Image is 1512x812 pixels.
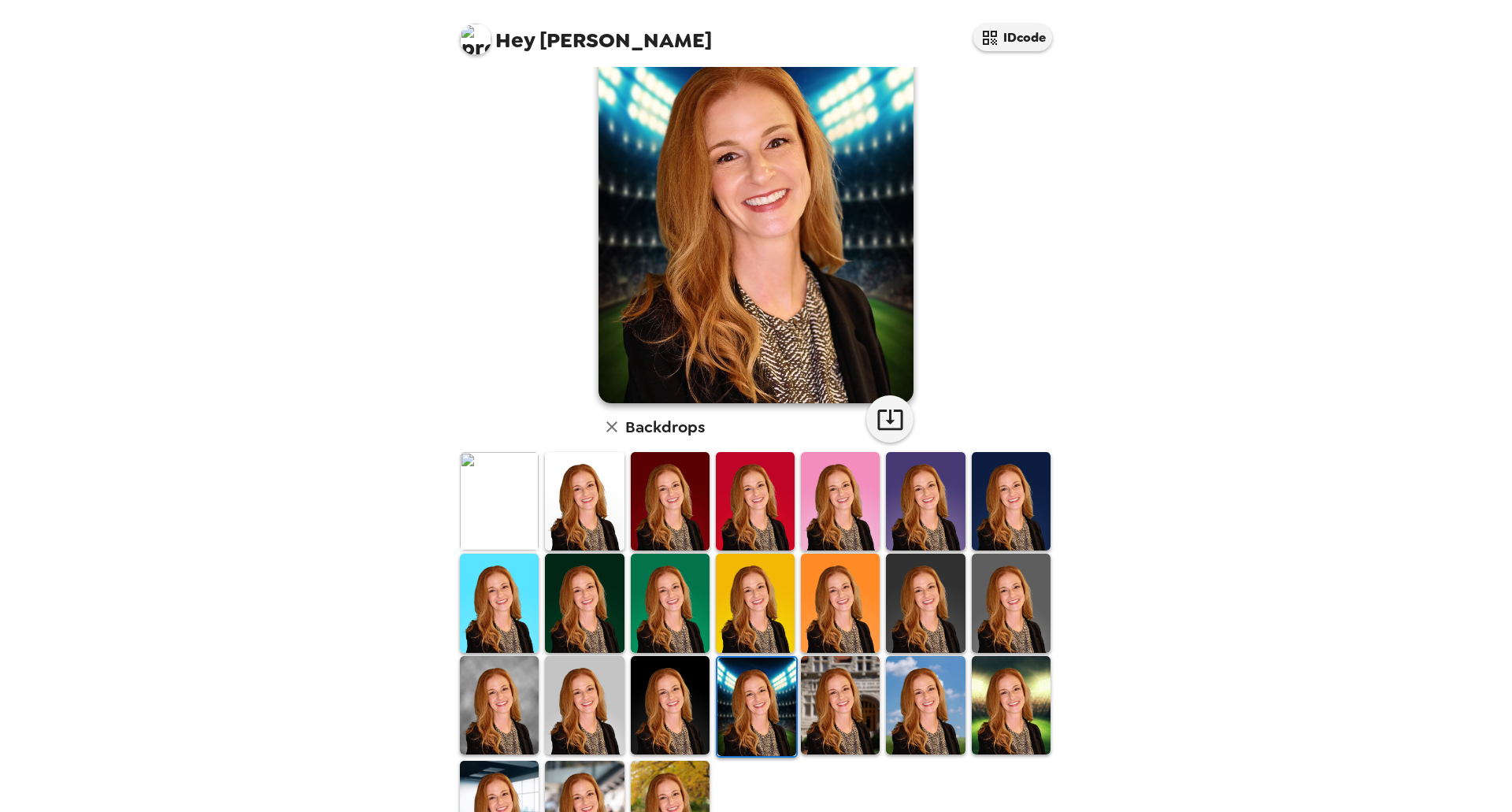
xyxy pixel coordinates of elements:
span: [PERSON_NAME] [460,16,712,51]
img: profile pic [460,24,491,55]
button: IDcode [973,24,1052,51]
span: Hey [495,26,535,54]
img: user [598,9,913,403]
img: Original [460,452,539,551]
h6: Backdrops [625,414,705,439]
